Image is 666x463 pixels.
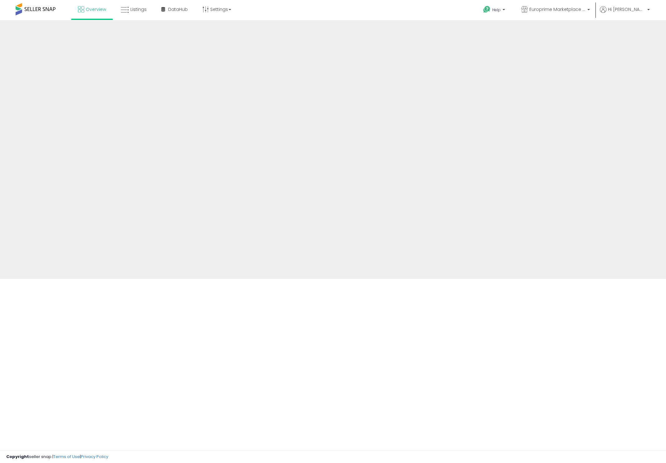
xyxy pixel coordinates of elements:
[478,1,511,20] a: Help
[529,6,586,12] span: Europrime Marketplace - IT
[86,6,106,12] span: Overview
[492,7,501,12] span: Help
[608,6,645,12] span: Hi [PERSON_NAME]
[130,6,147,12] span: Listings
[168,6,188,12] span: DataHub
[600,6,650,20] a: Hi [PERSON_NAME]
[483,6,491,13] i: Get Help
